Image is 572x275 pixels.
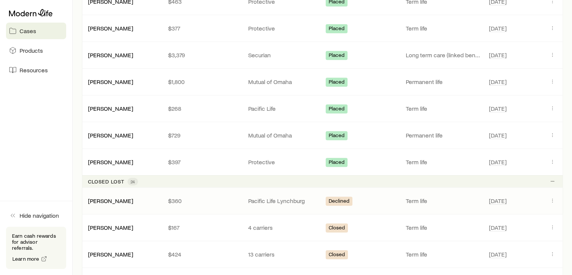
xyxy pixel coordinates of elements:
p: Term life [406,158,480,166]
a: Cases [6,23,66,39]
a: [PERSON_NAME] [88,51,133,58]
div: [PERSON_NAME] [88,197,133,205]
a: [PERSON_NAME] [88,197,133,204]
span: [DATE] [489,158,507,166]
a: [PERSON_NAME] [88,158,133,165]
span: [DATE] [489,78,507,86]
p: Term life [406,251,480,258]
span: 24 [130,179,135,185]
span: Placed [329,105,345,113]
div: [PERSON_NAME] [88,251,133,258]
p: Term life [406,105,480,112]
span: Resources [20,66,48,74]
p: $397 [168,158,236,166]
p: Closed lost [88,179,124,185]
span: Cases [20,27,36,35]
a: [PERSON_NAME] [88,78,133,85]
p: Permanent life [406,131,480,139]
p: Mutual of Omaha [248,78,316,86]
p: Protective [248,24,316,32]
a: Products [6,42,66,59]
div: [PERSON_NAME] [88,105,133,113]
span: Closed [329,225,345,232]
p: Mutual of Omaha [248,131,316,139]
p: 13 carriers [248,251,316,258]
span: [DATE] [489,51,507,59]
p: $3,379 [168,51,236,59]
span: Closed [329,251,345,259]
div: [PERSON_NAME] [88,78,133,86]
div: [PERSON_NAME] [88,51,133,59]
span: Products [20,47,43,54]
p: Pacific Life Lynchburg [248,197,316,205]
p: $268 [168,105,236,112]
span: Placed [329,52,345,60]
p: Protective [248,158,316,166]
a: [PERSON_NAME] [88,251,133,258]
span: Placed [329,79,345,87]
p: Long term care (linked benefit) [406,51,480,59]
p: Term life [406,24,480,32]
span: Placed [329,25,345,33]
span: Declined [329,198,349,206]
a: [PERSON_NAME] [88,224,133,231]
p: $377 [168,24,236,32]
p: $167 [168,224,236,231]
a: [PERSON_NAME] [88,24,133,32]
span: [DATE] [489,197,507,205]
p: Pacific Life [248,105,316,112]
p: 4 carriers [248,224,316,231]
span: [DATE] [489,131,507,139]
p: Permanent life [406,78,480,86]
a: Resources [6,62,66,78]
span: [DATE] [489,251,507,258]
span: Hide navigation [20,212,59,219]
button: Hide navigation [6,207,66,224]
p: Securian [248,51,316,59]
span: Placed [329,132,345,140]
span: [DATE] [489,224,507,231]
p: $360 [168,197,236,205]
div: Earn cash rewards for advisor referrals.Learn more [6,227,66,269]
span: [DATE] [489,105,507,112]
span: [DATE] [489,24,507,32]
div: [PERSON_NAME] [88,158,133,166]
p: Term life [406,197,480,205]
p: $1,800 [168,78,236,86]
p: $729 [168,131,236,139]
a: [PERSON_NAME] [88,105,133,112]
span: Placed [329,159,345,167]
span: Learn more [12,256,39,261]
p: Term life [406,224,480,231]
p: Earn cash rewards for advisor referrals. [12,233,60,251]
a: [PERSON_NAME] [88,131,133,139]
p: $424 [168,251,236,258]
